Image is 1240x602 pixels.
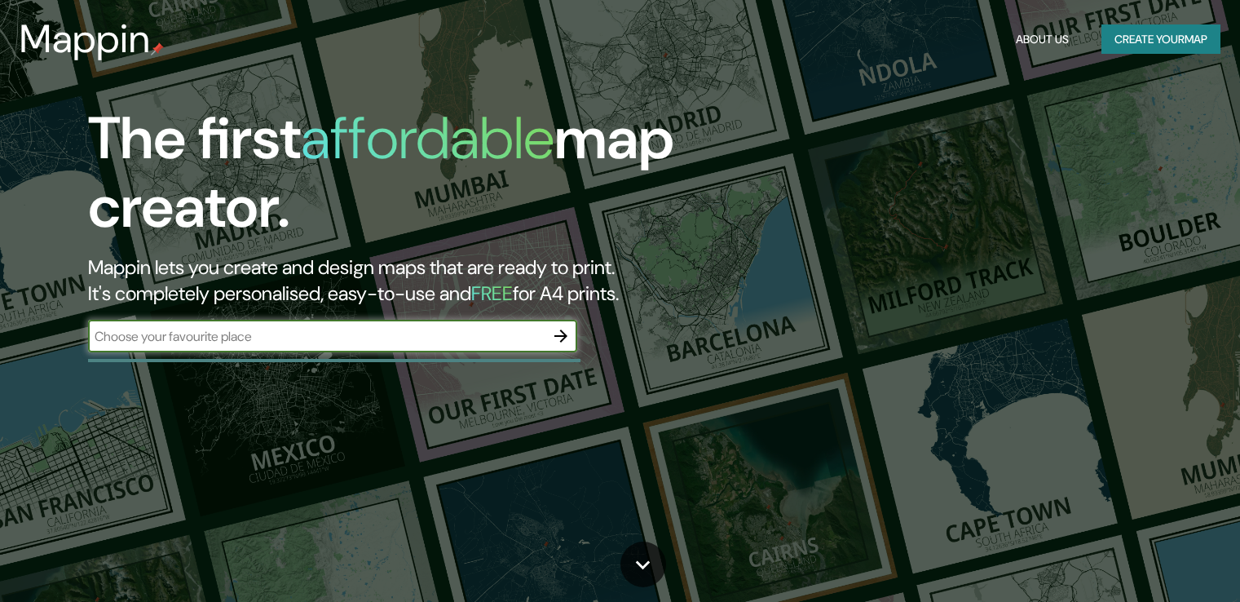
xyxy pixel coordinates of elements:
h1: The first map creator. [88,104,708,255]
h1: affordable [301,100,554,176]
h2: Mappin lets you create and design maps that are ready to print. It's completely personalised, eas... [88,255,708,307]
img: mappin-pin [151,42,164,55]
input: Choose your favourite place [88,327,545,346]
h3: Mappin [20,16,151,62]
h5: FREE [471,281,513,306]
button: Create yourmap [1101,24,1220,55]
button: About Us [1009,24,1075,55]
